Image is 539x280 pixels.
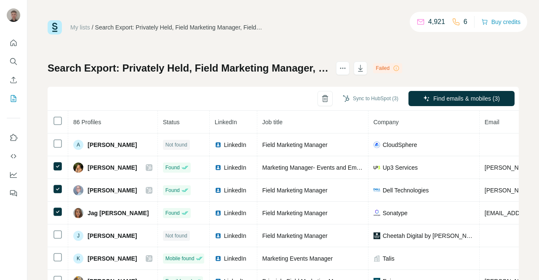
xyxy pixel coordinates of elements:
h1: Search Export: Privately Held, Field Marketing Manager, Field Marketing Specialist, Event Manager... [48,61,328,75]
span: Find emails & mobiles (3) [433,94,500,103]
img: LinkedIn logo [215,210,221,216]
span: LinkedIn [215,119,237,125]
button: Search [7,54,20,69]
span: LinkedIn [224,141,246,149]
p: 6 [464,17,467,27]
button: Find emails & mobiles (3) [408,91,515,106]
span: 86 Profiles [73,119,101,125]
span: Field Marketing Manager [262,187,328,194]
span: Email [485,119,499,125]
img: LinkedIn logo [215,141,221,148]
img: company-logo [374,141,380,148]
span: Field Marketing Manager [262,141,328,148]
span: Marketing Events Manager [262,255,333,262]
span: Jag [PERSON_NAME] [88,209,149,217]
span: [PERSON_NAME] [88,232,137,240]
span: Up3 Services [383,163,418,172]
p: 4,921 [428,17,445,27]
span: LinkedIn [224,209,246,217]
img: Avatar [73,163,83,173]
div: A [73,140,83,150]
span: Talis [383,254,395,263]
img: Avatar [73,208,83,218]
span: Mobile found [165,255,195,262]
span: Field Marketing Manager [262,232,328,239]
span: Marketing Manager- Events and Employee Engagement [262,164,409,171]
span: Sonatype [383,209,408,217]
div: J [73,231,83,241]
img: company-logo [374,188,380,192]
a: My lists [70,24,90,31]
span: [PERSON_NAME] [88,141,137,149]
span: LinkedIn [224,186,246,195]
span: Job title [262,119,283,125]
img: LinkedIn logo [215,187,221,194]
span: Dell Technologies [383,186,429,195]
img: LinkedIn logo [215,232,221,239]
button: Dashboard [7,167,20,182]
span: Found [165,164,180,171]
img: company-logo [374,232,380,239]
img: LinkedIn logo [215,164,221,171]
button: Buy credits [481,16,520,28]
button: My lists [7,91,20,106]
span: Not found [165,232,187,240]
span: Status [163,119,180,125]
span: Company [374,119,399,125]
span: [PERSON_NAME] [88,186,137,195]
span: LinkedIn [224,163,246,172]
div: Failed [373,63,402,73]
button: Use Surfe API [7,149,20,164]
img: LinkedIn logo [215,255,221,262]
span: Found [165,209,180,217]
button: Quick start [7,35,20,51]
img: Surfe Logo [48,20,62,35]
span: Found [165,187,180,194]
button: Feedback [7,186,20,201]
li: / [92,23,93,32]
button: Sync to HubSpot (3) [337,92,404,105]
span: CloudSphere [383,141,417,149]
img: Avatar [73,185,83,195]
span: [PERSON_NAME] [88,163,137,172]
button: actions [336,61,350,75]
img: company-logo [374,164,380,171]
span: Field Marketing Manager [262,210,328,216]
span: Not found [165,141,187,149]
button: Use Surfe on LinkedIn [7,130,20,145]
span: [PERSON_NAME] [88,254,137,263]
div: K [73,253,83,264]
span: LinkedIn [224,232,246,240]
span: Cheetah Digital by [PERSON_NAME] [383,232,474,240]
img: company-logo [374,210,380,216]
img: Avatar [7,8,20,22]
div: Search Export: Privately Held, Field Marketing Manager, Field Marketing Specialist, Event Manager... [95,23,264,32]
span: LinkedIn [224,254,246,263]
button: Enrich CSV [7,72,20,88]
